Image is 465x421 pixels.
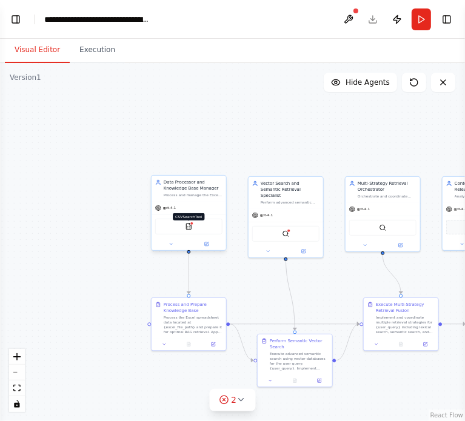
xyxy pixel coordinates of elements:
[231,394,236,406] span: 2
[383,242,418,249] button: Open in side panel
[9,380,25,396] button: fit view
[261,200,319,205] div: Perform advanced semantic search across multiple vector databases using state-of-the-art retrieva...
[9,349,25,365] button: zoom in
[260,213,273,217] span: gpt-4.1
[357,207,370,211] span: gpt-4.1
[257,334,333,388] div: Perform Semantic Vector SearchExecute advanced semantic search using vector databases for the use...
[336,321,360,363] g: Edge from 311191d8-ac1e-49c9-b3cd-e6fded539159 to 910ac7ae-521d-4082-bc94-845b30f90ab2
[9,365,25,380] button: zoom out
[7,11,24,28] button: Show left sidebar
[209,389,256,411] button: 2
[363,297,439,351] div: Execute Multi-Strategy Retrieval FusionImplement and coordinate multiple retrieval strategies for...
[358,194,416,199] div: Orchestrate and coordinate multiple retrieval strategies including lexical search, semantic searc...
[9,396,25,412] button: toggle interactivity
[358,181,416,193] div: Multi-Strategy Retrieval Orchestrator
[324,73,397,92] button: Hide Agents
[10,73,41,82] div: Version 1
[9,349,25,412] div: React Flow controls
[379,224,386,231] img: SerplyWebSearchTool
[415,340,435,348] button: Open in side panel
[282,230,289,237] img: QdrantVectorSearchTool
[283,254,298,330] g: Edge from e333a8e2-963a-46aa-8e57-1c7a97f4e3ff to 311191d8-ac1e-49c9-b3cd-e6fded539159
[430,412,463,419] a: React Flow attribution
[164,179,222,191] div: Data Processor and Knowledge Base Manager
[286,248,321,255] button: Open in side panel
[151,297,227,351] div: Process and Prepare Knowledge BaseProcess the Excel spreadsheet data located at {excel_file_path}...
[248,176,324,258] div: Vector Search and Semantic Retrieval SpecialistPerform advanced semantic search across multiple v...
[202,340,223,348] button: Open in side panel
[230,321,254,363] g: Edge from e16e1f2c-f7e9-4127-81dc-67241ac00ccb to 311191d8-ac1e-49c9-b3cd-e6fded539159
[376,315,435,334] div: Implement and coordinate multiple retrieval strategies for {user_query} including lexical search,...
[380,254,404,294] g: Edge from 5fb32984-86ab-415c-89ec-f1f7321cc208 to 910ac7ae-521d-4082-bc94-845b30f90ab2
[151,176,227,252] div: Data Processor and Knowledge Base ManagerProcess and manage the Excel spreadsheet data as the pri...
[376,302,435,314] div: Execute Multi-Strategy Retrieval Fusion
[345,176,421,252] div: Multi-Strategy Retrieval OrchestratorOrchestrate and coordinate multiple retrieval strategies inc...
[270,351,329,371] div: Execute advanced semantic search using vector databases for the user query: {user_query}. Impleme...
[164,193,222,197] div: Process and manage the Excel spreadsheet data as the primary knowledge base for the RAG system. E...
[185,223,192,230] img: CSVSearchTool
[70,38,125,63] button: Execution
[438,11,455,28] button: Show right sidebar
[388,340,413,348] button: No output available
[164,302,222,314] div: Process and Prepare Knowledge Base
[176,340,201,348] button: No output available
[5,38,70,63] button: Visual Editor
[164,315,222,334] div: Process the Excel spreadsheet data located at {excel_file_path} and prepare it for optimal RAG re...
[282,377,307,384] button: No output available
[270,338,329,350] div: Perform Semantic Vector Search
[163,205,176,210] span: gpt-4.1
[186,254,192,294] g: Edge from 5854a2b3-5a22-41d4-a299-78aef5b8581b to e16e1f2c-f7e9-4127-81dc-67241ac00ccb
[261,181,319,199] div: Vector Search and Semantic Retrieval Specialist
[189,240,224,248] button: Open in side panel
[44,13,150,25] nav: breadcrumb
[309,377,329,384] button: Open in side panel
[346,78,390,87] span: Hide Agents
[230,321,360,327] g: Edge from e16e1f2c-f7e9-4127-81dc-67241ac00ccb to 910ac7ae-521d-4082-bc94-845b30f90ab2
